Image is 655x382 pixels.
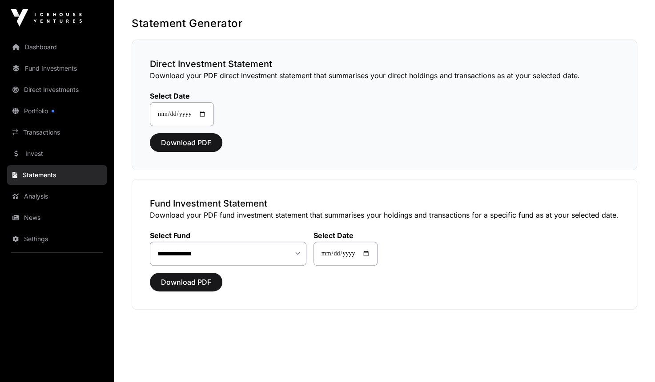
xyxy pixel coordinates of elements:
a: Fund Investments [7,59,107,78]
h3: Fund Investment Statement [150,197,619,210]
label: Select Fund [150,231,306,240]
a: Statements [7,165,107,185]
iframe: Chat Widget [611,339,655,382]
h1: Statement Generator [132,16,637,31]
a: News [7,208,107,227]
p: Download your PDF direct investment statement that summarises your direct holdings and transactio... [150,70,619,81]
a: Dashboard [7,37,107,57]
label: Select Date [150,92,214,100]
button: Download PDF [150,133,222,152]
a: Transactions [7,123,107,142]
label: Select Date [313,231,378,240]
a: Download PDF [150,282,222,290]
img: Icehouse Ventures Logo [11,9,82,27]
a: Analysis [7,187,107,206]
p: Download your PDF fund investment statement that summarises your holdings and transactions for a ... [150,210,619,220]
a: Download PDF [150,142,222,151]
h3: Direct Investment Statement [150,58,619,70]
button: Download PDF [150,273,222,291]
span: Download PDF [161,137,211,148]
a: Settings [7,229,107,249]
a: Direct Investments [7,80,107,99]
a: Portfolio [7,101,107,121]
span: Download PDF [161,277,211,287]
a: Invest [7,144,107,163]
